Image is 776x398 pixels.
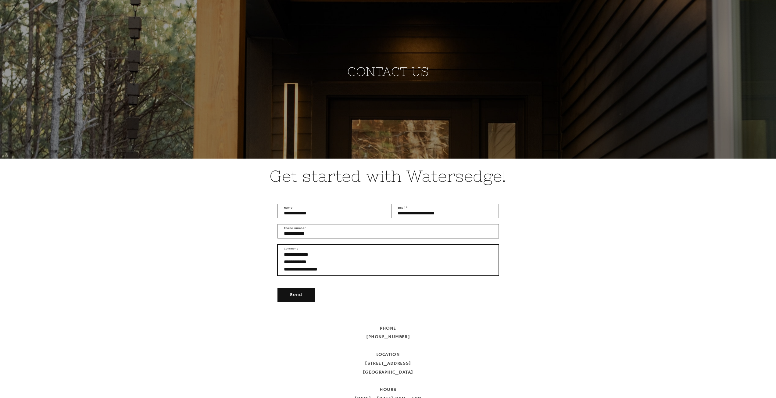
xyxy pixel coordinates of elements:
[366,334,410,340] span: [PHONE_NUMBER]
[365,360,411,367] span: [STREET_ADDRESS]
[380,325,396,332] span: PHONE
[277,288,315,302] button: Send
[220,166,556,187] h2: Get started with Watersedge!
[363,369,413,375] span: [GEOGRAPHIC_DATA]
[376,352,400,358] span: LOCATION
[330,18,446,80] h2: CONTACT US
[380,387,396,393] span: HOURS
